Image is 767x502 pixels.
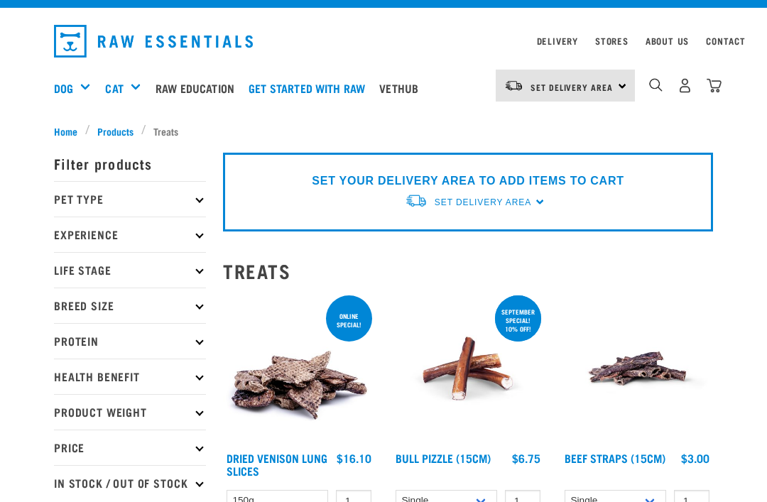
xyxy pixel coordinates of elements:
p: Experience [54,217,206,253]
a: Cat [105,80,123,97]
p: Filter products [54,146,206,182]
div: $3.00 [681,452,709,465]
img: van-moving.png [504,80,523,93]
a: Dog [54,80,73,97]
img: Bull Pizzle [392,293,544,445]
img: user.png [678,79,692,94]
a: Delivery [537,39,578,44]
a: Beef Straps (15cm) [565,455,665,462]
img: 1304 Venison Lung Slices 01 [223,293,375,445]
span: Products [97,124,134,139]
div: $16.10 [337,452,371,465]
div: September special! 10% off! [495,302,541,340]
a: Dried Venison Lung Slices [227,455,327,474]
img: van-moving.png [405,194,428,209]
p: Pet Type [54,182,206,217]
span: Set Delivery Area [531,85,613,90]
span: Set Delivery Area [435,198,531,208]
a: Raw Education [152,60,245,117]
div: $6.75 [512,452,540,465]
p: Product Weight [54,395,206,430]
span: Home [54,124,77,139]
p: Price [54,430,206,466]
h2: Treats [223,261,713,283]
p: SET YOUR DELIVERY AREA TO ADD ITEMS TO CART [312,173,624,190]
p: Breed Size [54,288,206,324]
a: Get started with Raw [245,60,376,117]
img: Raw Essentials Logo [54,26,253,58]
a: Products [90,124,141,139]
a: Bull Pizzle (15cm) [396,455,491,462]
p: Health Benefit [54,359,206,395]
nav: dropdown navigation [43,20,724,64]
a: Vethub [376,60,429,117]
p: Life Stage [54,253,206,288]
img: home-icon@2x.png [707,79,722,94]
a: Home [54,124,85,139]
div: ONLINE SPECIAL! [326,306,372,336]
a: Contact [706,39,746,44]
p: In Stock / Out Of Stock [54,466,206,501]
img: Raw Essentials Beef Straps 15cm 6 Pack [561,293,713,445]
p: Protein [54,324,206,359]
img: home-icon-1@2x.png [649,79,663,92]
a: Stores [595,39,629,44]
nav: breadcrumbs [54,124,713,139]
a: About Us [646,39,689,44]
